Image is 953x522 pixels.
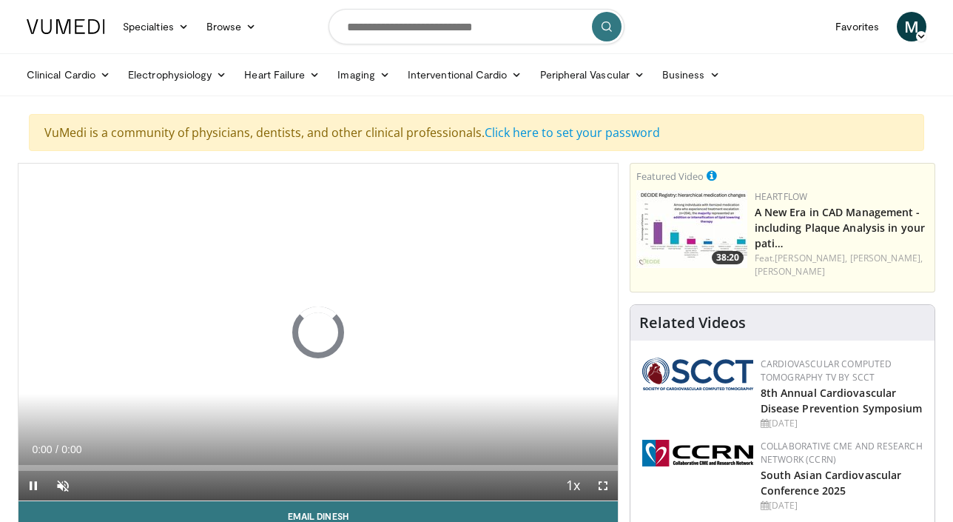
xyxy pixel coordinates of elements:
h4: Related Videos [639,314,746,332]
small: Featured Video [636,170,704,183]
img: 51a70120-4f25-49cc-93a4-67582377e75f.png.150x105_q85_autocrop_double_scale_upscale_version-0.2.png [642,358,753,390]
a: [PERSON_NAME] [755,265,825,278]
button: Fullscreen [588,471,618,501]
a: Peripheral Vascular [531,60,653,90]
span: 38:20 [712,251,744,264]
a: 38:20 [636,190,747,268]
div: [DATE] [761,499,923,512]
span: 0:00 [61,444,81,455]
a: [PERSON_NAME], [775,252,847,264]
a: [PERSON_NAME], [850,252,923,264]
div: Feat. [755,252,929,278]
span: 0:00 [32,444,52,455]
a: Collaborative CME and Research Network (CCRN) [761,440,923,466]
a: Specialties [114,12,198,41]
button: Pause [18,471,48,501]
img: VuMedi Logo [27,19,105,34]
img: 738d0e2d-290f-4d89-8861-908fb8b721dc.150x105_q85_crop-smart_upscale.jpg [636,190,747,268]
a: Click here to set your password [485,124,660,141]
a: Favorites [826,12,888,41]
a: Interventional Cardio [399,60,531,90]
button: Playback Rate [559,471,588,501]
a: Electrophysiology [119,60,235,90]
a: Heart Failure [235,60,329,90]
a: A New Era in CAD Management - including Plaque Analysis in your pati… [755,205,925,250]
a: Heartflow [755,190,808,203]
a: Browse [198,12,266,41]
div: [DATE] [761,417,923,430]
input: Search topics, interventions [329,9,624,44]
a: Business [653,60,729,90]
span: / [55,444,58,455]
a: South Asian Cardiovascular Conference 2025 [761,468,902,498]
a: Clinical Cardio [18,60,119,90]
div: VuMedi is a community of physicians, dentists, and other clinical professionals. [29,114,924,151]
video-js: Video Player [18,164,618,501]
a: Imaging [329,60,399,90]
div: Progress Bar [18,465,618,471]
a: 8th Annual Cardiovascular Disease Prevention Symposium [761,386,923,415]
button: Unmute [48,471,78,501]
a: Cardiovascular Computed Tomography TV by SCCT [761,358,892,384]
img: a04ee3ba-8487-4636-b0fb-5e8d268f3737.png.150x105_q85_autocrop_double_scale_upscale_version-0.2.png [642,440,753,466]
a: M [897,12,926,41]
